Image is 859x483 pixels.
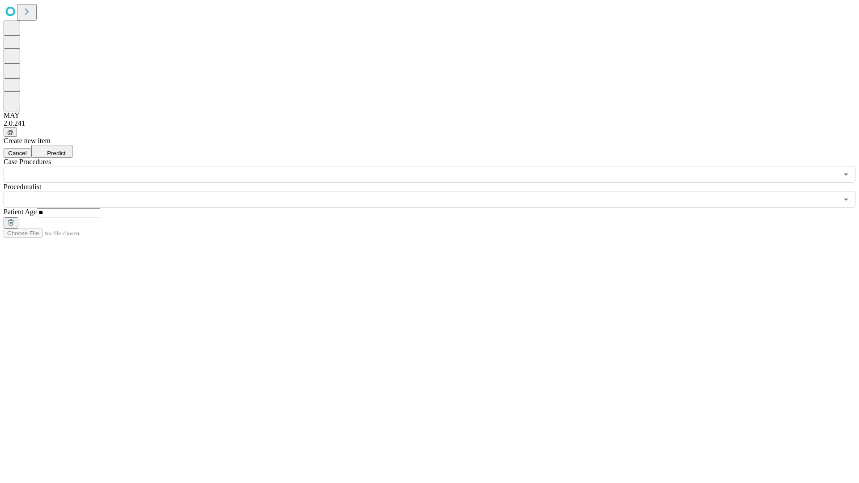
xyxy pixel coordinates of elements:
span: Scheduled Procedure [4,158,51,165]
span: @ [7,129,13,136]
button: Open [840,168,852,181]
span: Patient Age [4,208,37,216]
div: MAY [4,111,855,119]
button: Predict [31,145,72,158]
div: 2.0.241 [4,119,855,127]
button: Cancel [4,148,31,158]
button: @ [4,127,17,137]
button: Open [840,193,852,206]
span: Proceduralist [4,183,41,191]
span: Create new item [4,137,51,144]
span: Predict [47,150,65,157]
span: Cancel [8,150,27,157]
